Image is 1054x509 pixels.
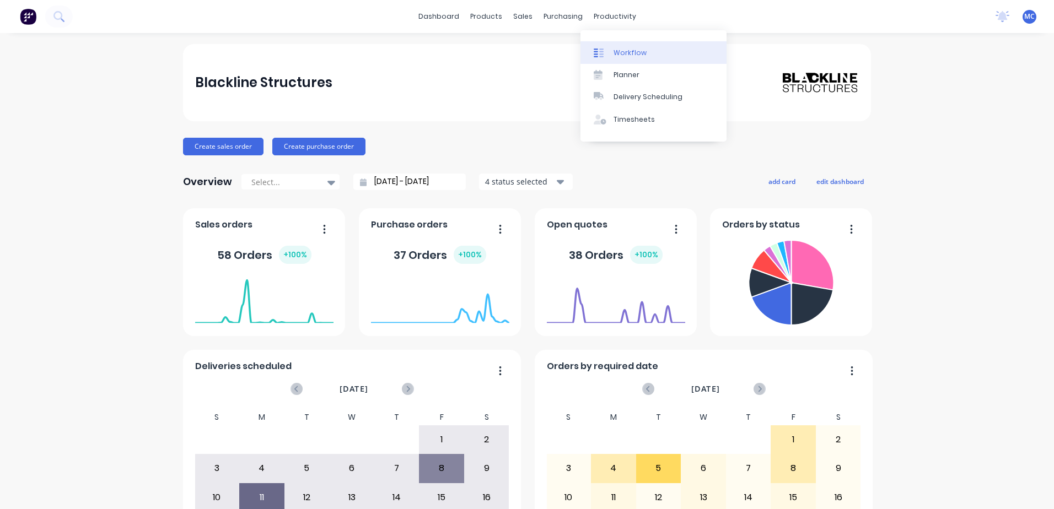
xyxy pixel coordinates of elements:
span: MC [1024,12,1035,21]
div: F [771,409,816,425]
span: Sales orders [195,218,252,231]
div: Blackline Structures [195,72,332,94]
div: 2 [816,426,861,453]
div: 38 Orders [569,246,663,264]
button: edit dashboard [809,174,871,188]
div: 9 [465,454,509,482]
a: Delivery Scheduling [580,86,727,108]
div: W [329,409,374,425]
div: 1 [420,426,464,453]
div: sales [508,8,538,25]
div: S [546,409,591,425]
div: 7 [727,454,771,482]
img: Blackline Structures [782,72,859,94]
div: 6 [330,454,374,482]
div: 5 [285,454,329,482]
div: 58 Orders [217,246,311,264]
span: Purchase orders [371,218,448,231]
div: 3 [195,454,239,482]
div: T [636,409,681,425]
span: [DATE] [340,383,368,395]
div: 2 [465,426,509,453]
div: + 100 % [630,246,663,264]
div: + 100 % [279,246,311,264]
div: 37 Orders [394,246,486,264]
div: 3 [547,454,591,482]
div: 8 [420,454,464,482]
div: 1 [771,426,815,453]
a: Planner [580,64,727,86]
span: Open quotes [547,218,607,231]
div: purchasing [538,8,588,25]
div: + 100 % [454,246,486,264]
div: T [284,409,330,425]
div: W [681,409,726,425]
div: M [591,409,636,425]
div: products [465,8,508,25]
div: S [464,409,509,425]
span: [DATE] [691,383,720,395]
span: Orders by status [722,218,800,231]
img: Factory [20,8,36,25]
div: M [239,409,284,425]
div: 4 status selected [485,176,555,187]
div: S [195,409,240,425]
button: 4 status selected [479,174,573,190]
div: 6 [681,454,725,482]
div: T [726,409,771,425]
div: 7 [375,454,419,482]
div: F [419,409,464,425]
div: Delivery Scheduling [614,92,682,102]
div: Workflow [614,48,647,58]
div: T [374,409,420,425]
button: Create purchase order [272,138,365,155]
div: 5 [637,454,681,482]
a: dashboard [413,8,465,25]
button: Create sales order [183,138,263,155]
div: 4 [591,454,636,482]
div: Overview [183,171,232,193]
a: Timesheets [580,109,727,131]
div: Timesheets [614,115,655,124]
div: 9 [816,454,861,482]
button: add card [761,174,803,188]
div: S [816,409,861,425]
a: Workflow [580,41,727,63]
div: 8 [771,454,815,482]
div: Planner [614,70,639,80]
div: productivity [588,8,642,25]
div: 4 [240,454,284,482]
